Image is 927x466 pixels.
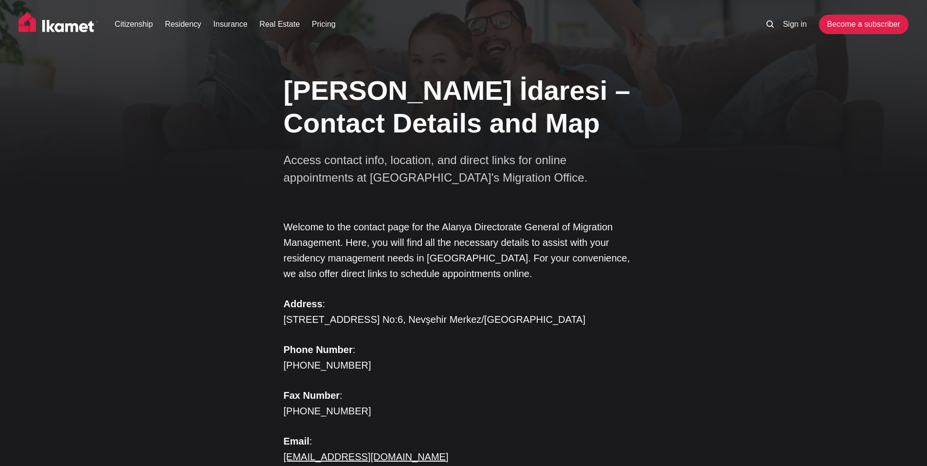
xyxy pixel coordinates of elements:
[284,298,323,309] strong: Address
[165,19,201,30] a: Residency
[259,19,300,30] a: Real Estate
[284,342,644,373] p: : [PHONE_NUMBER]
[284,219,644,281] p: Welcome to the contact page for the Alanya Directorate General of Migration Management. Here, you...
[284,390,340,401] strong: Fax Number
[284,436,309,447] strong: Email
[284,344,353,355] strong: Phone Number
[819,15,909,34] a: Become a subscriber
[284,451,449,462] a: [EMAIL_ADDRESS][DOMAIN_NAME]
[284,74,644,139] h1: [PERSON_NAME] İdaresi – Contact Details and Map
[284,151,624,186] p: Access contact info, location, and direct links for online appointments at [GEOGRAPHIC_DATA]'s Mi...
[213,19,247,30] a: Insurance
[312,19,336,30] a: Pricing
[284,388,644,419] p: : [PHONE_NUMBER]
[284,296,644,327] p: : [STREET_ADDRESS] No:6, Nevşehir Merkez/[GEOGRAPHIC_DATA]
[783,19,807,30] a: Sign in
[115,19,153,30] a: Citizenship
[284,433,644,465] p: :
[18,12,98,37] img: Ikamet home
